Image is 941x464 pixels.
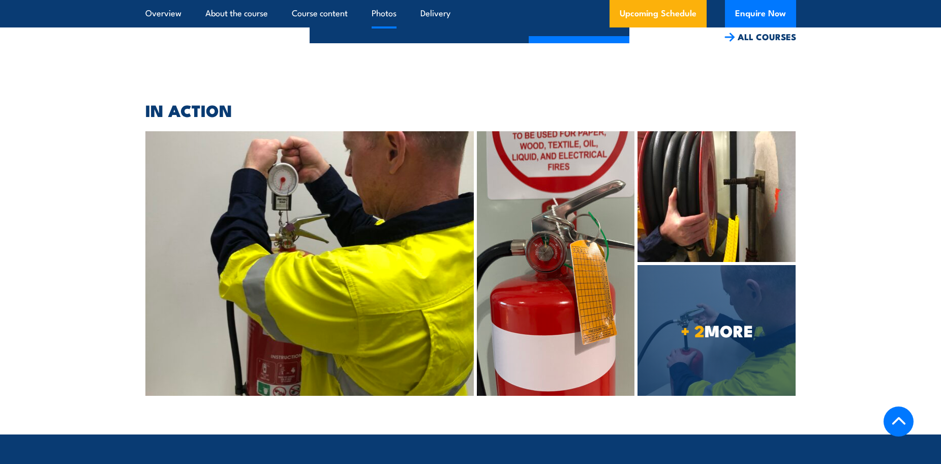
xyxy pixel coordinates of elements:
span: MORE [638,323,796,337]
strong: + 2 [681,317,705,343]
img: Inspect & Test Fire Blankets & Fire Extinguishers Training. [145,131,474,396]
a: + 2MORE [638,265,796,396]
a: ALL COURSES [724,31,796,43]
a: COURSE DETAILS [529,36,629,63]
h2: IN ACTION [145,103,796,117]
img: Inspect & Test Fire Blankets & Fire Extinguishers Training. [638,131,796,262]
img: Inspect & Test Fire Blankets & Fire Extinguishers Training [477,131,634,396]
